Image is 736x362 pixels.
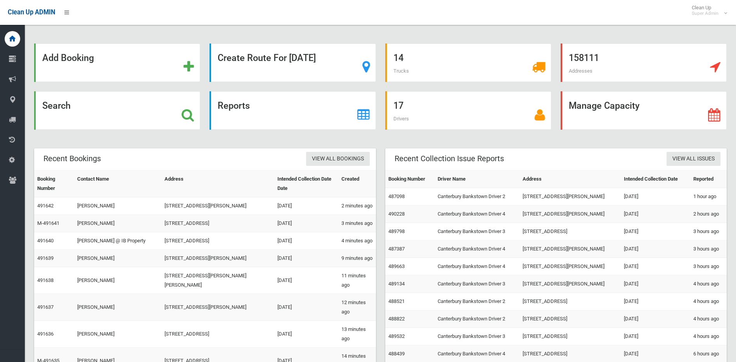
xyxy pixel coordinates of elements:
span: Clean Up [688,5,726,16]
td: 4 hours ago [690,275,727,293]
a: 491637 [37,304,54,310]
td: [DATE] [274,215,338,232]
th: Intended Collection Date [621,171,690,188]
td: Canterbury Bankstown Driver 4 [435,258,520,275]
a: 488822 [388,316,405,322]
strong: Manage Capacity [569,100,639,111]
th: Created [338,171,376,197]
td: [DATE] [621,240,690,258]
a: Reports [210,91,376,130]
a: 489532 [388,333,405,339]
td: [DATE] [621,258,690,275]
a: 491638 [37,277,54,283]
td: 13 minutes ago [338,321,376,348]
strong: 158111 [569,52,599,63]
a: 491642 [37,203,54,209]
a: 487098 [388,193,405,199]
td: 11 minutes ago [338,267,376,294]
a: 491636 [37,331,54,337]
header: Recent Bookings [34,151,110,166]
td: [STREET_ADDRESS][PERSON_NAME] [520,275,621,293]
strong: 14 [393,52,404,63]
td: [DATE] [274,267,338,294]
td: [PERSON_NAME] [74,197,161,215]
a: 489798 [388,228,405,234]
strong: Reports [218,100,250,111]
th: Reported [690,171,727,188]
td: [STREET_ADDRESS] [161,321,274,348]
a: Manage Capacity [561,91,727,130]
td: 3 hours ago [690,258,727,275]
td: Canterbury Bankstown Driver 2 [435,188,520,205]
td: [DATE] [274,250,338,267]
header: Recent Collection Issue Reports [385,151,513,166]
td: [STREET_ADDRESS] [520,310,621,328]
td: [DATE] [621,223,690,240]
td: [PERSON_NAME] [74,321,161,348]
td: [STREET_ADDRESS][PERSON_NAME] [520,258,621,275]
a: View All Issues [667,152,720,166]
td: [DATE] [621,310,690,328]
td: 1 hour ago [690,188,727,205]
td: [STREET_ADDRESS][PERSON_NAME] [520,240,621,258]
a: 489663 [388,263,405,269]
td: [PERSON_NAME] [74,294,161,321]
td: [STREET_ADDRESS][PERSON_NAME] [161,294,274,321]
a: 491639 [37,255,54,261]
td: [STREET_ADDRESS] [520,328,621,345]
td: [DATE] [274,232,338,250]
td: [PERSON_NAME] @ IB Property [74,232,161,250]
td: [DATE] [621,205,690,223]
a: 17 Drivers [385,91,551,130]
td: [STREET_ADDRESS] [520,223,621,240]
a: Create Route For [DATE] [210,44,376,82]
strong: Create Route For [DATE] [218,52,316,63]
small: Super Admin [692,10,719,16]
td: [STREET_ADDRESS] [161,232,274,250]
td: [STREET_ADDRESS][PERSON_NAME] [520,188,621,205]
td: [PERSON_NAME] [74,250,161,267]
a: 488521 [388,298,405,304]
td: 9 minutes ago [338,250,376,267]
a: M-491641 [37,220,59,226]
td: Canterbury Bankstown Driver 3 [435,223,520,240]
td: [DATE] [274,294,338,321]
td: [STREET_ADDRESS] [161,215,274,232]
td: [DATE] [621,328,690,345]
a: 158111 Addresses [561,44,727,82]
td: Canterbury Bankstown Driver 3 [435,275,520,293]
a: Search [34,91,200,130]
span: Drivers [393,116,409,122]
td: [DATE] [621,188,690,205]
th: Address [520,171,621,188]
a: 490228 [388,211,405,217]
td: [STREET_ADDRESS] [520,293,621,310]
td: [STREET_ADDRESS][PERSON_NAME] [161,197,274,215]
strong: 17 [393,100,404,111]
th: Driver Name [435,171,520,188]
td: Canterbury Bankstown Driver 2 [435,293,520,310]
a: 491640 [37,238,54,244]
td: [DATE] [621,293,690,310]
td: Canterbury Bankstown Driver 4 [435,205,520,223]
span: Addresses [569,68,592,74]
td: [PERSON_NAME] [74,215,161,232]
td: [DATE] [274,197,338,215]
strong: Search [42,100,71,111]
td: [PERSON_NAME] [74,267,161,294]
span: Clean Up ADMIN [8,9,55,16]
td: 2 minutes ago [338,197,376,215]
td: 3 hours ago [690,223,727,240]
td: Canterbury Bankstown Driver 3 [435,328,520,345]
td: 4 hours ago [690,293,727,310]
td: [DATE] [621,275,690,293]
a: 14 Trucks [385,44,551,82]
td: Canterbury Bankstown Driver 4 [435,240,520,258]
td: 4 hours ago [690,310,727,328]
th: Booking Number [385,171,435,188]
td: [STREET_ADDRESS][PERSON_NAME][PERSON_NAME] [161,267,274,294]
td: 4 minutes ago [338,232,376,250]
a: 487387 [388,246,405,252]
a: Add Booking [34,44,200,82]
td: 3 minutes ago [338,215,376,232]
